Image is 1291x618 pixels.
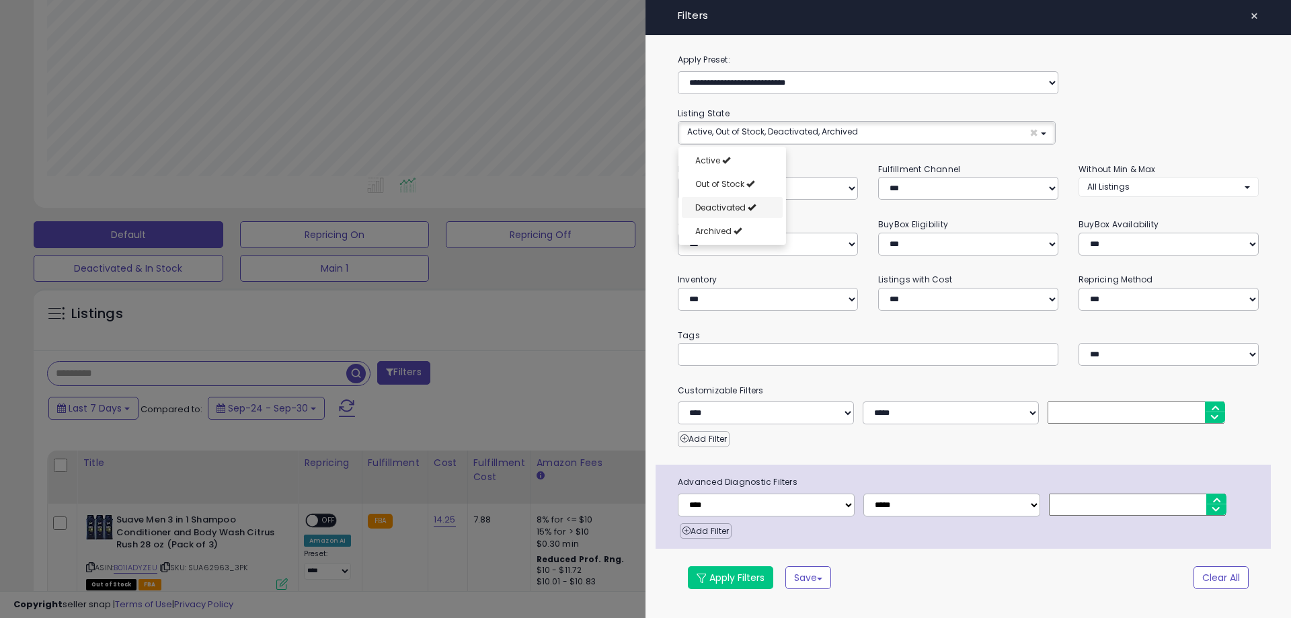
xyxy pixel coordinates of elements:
[678,108,730,119] small: Listing State
[695,202,746,213] span: Deactivated
[878,219,948,230] small: BuyBox Eligibility
[688,566,773,589] button: Apply Filters
[1079,163,1156,175] small: Without Min & Max
[668,328,1269,343] small: Tags
[1250,7,1259,26] span: ×
[678,274,717,285] small: Inventory
[668,475,1271,490] span: Advanced Diagnostic Filters
[695,155,720,166] span: Active
[680,523,732,539] button: Add Filter
[1029,126,1038,140] span: ×
[1079,219,1159,230] small: BuyBox Availability
[1194,566,1249,589] button: Clear All
[695,178,744,190] span: Out of Stock
[1079,274,1153,285] small: Repricing Method
[1087,181,1130,192] span: All Listings
[878,274,952,285] small: Listings with Cost
[668,383,1269,398] small: Customizable Filters
[1079,177,1259,196] button: All Listings
[678,431,730,447] button: Add Filter
[678,122,1055,144] button: Active, Out of Stock, Deactivated, Archived ×
[678,219,757,230] small: Current Listed Price
[687,126,858,137] span: Active, Out of Stock, Deactivated, Archived
[695,225,732,237] span: Archived
[678,163,718,175] small: Repricing
[678,10,1259,22] h4: Filters
[785,566,831,589] button: Save
[668,52,1269,67] label: Apply Preset:
[878,163,960,175] small: Fulfillment Channel
[1245,7,1264,26] button: ×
